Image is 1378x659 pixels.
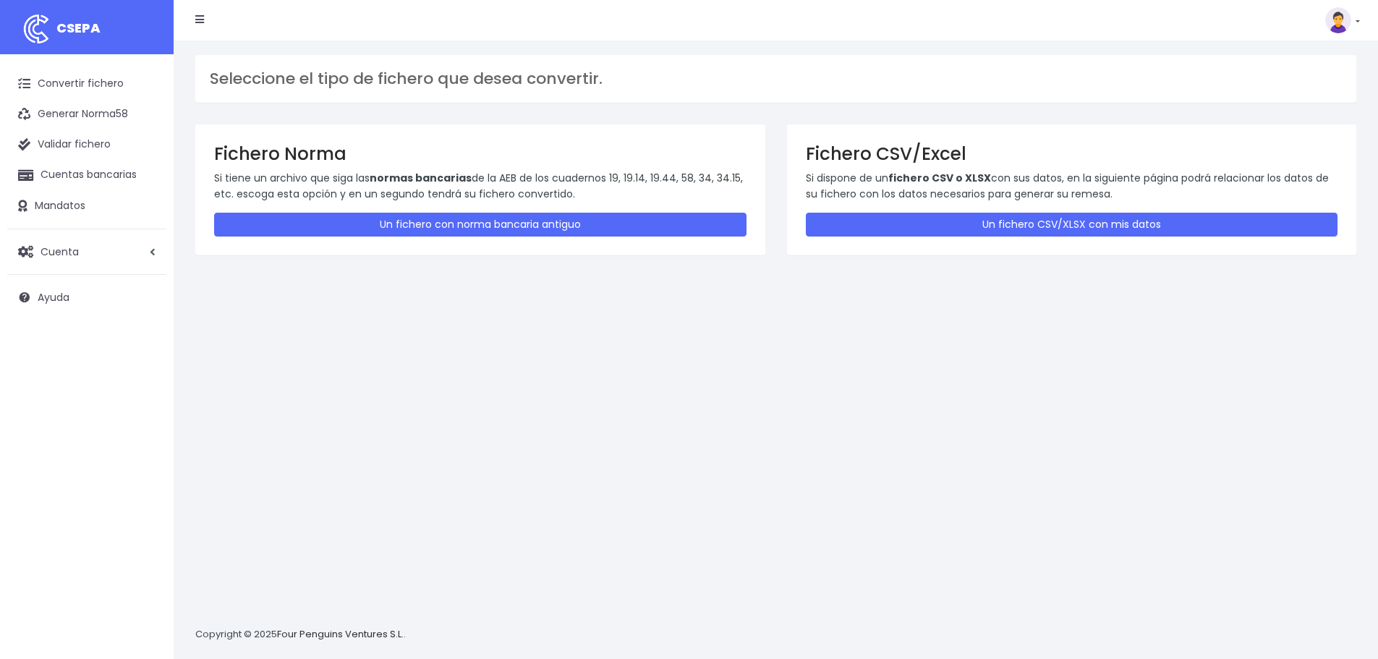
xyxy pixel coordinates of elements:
[195,627,406,642] p: Copyright © 2025 .
[888,171,991,185] strong: fichero CSV o XLSX
[7,160,166,190] a: Cuentas bancarias
[41,244,79,258] span: Cuenta
[56,19,101,37] span: CSEPA
[7,282,166,313] a: Ayuda
[214,170,747,203] p: Si tiene un archivo que siga las de la AEB de los cuadernos 19, 19.14, 19.44, 58, 34, 34.15, etc....
[806,213,1338,237] a: Un fichero CSV/XLSX con mis datos
[7,69,166,99] a: Convertir fichero
[7,237,166,267] a: Cuenta
[210,69,1342,88] h3: Seleccione el tipo de fichero que desea convertir.
[18,11,54,47] img: logo
[806,143,1338,164] h3: Fichero CSV/Excel
[806,170,1338,203] p: Si dispone de un con sus datos, en la siguiente página podrá relacionar los datos de su fichero c...
[214,143,747,164] h3: Fichero Norma
[7,191,166,221] a: Mandatos
[38,290,69,305] span: Ayuda
[7,129,166,160] a: Validar fichero
[214,213,747,237] a: Un fichero con norma bancaria antiguo
[370,171,472,185] strong: normas bancarias
[7,99,166,129] a: Generar Norma58
[1325,7,1351,33] img: profile
[277,627,404,641] a: Four Penguins Ventures S.L.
